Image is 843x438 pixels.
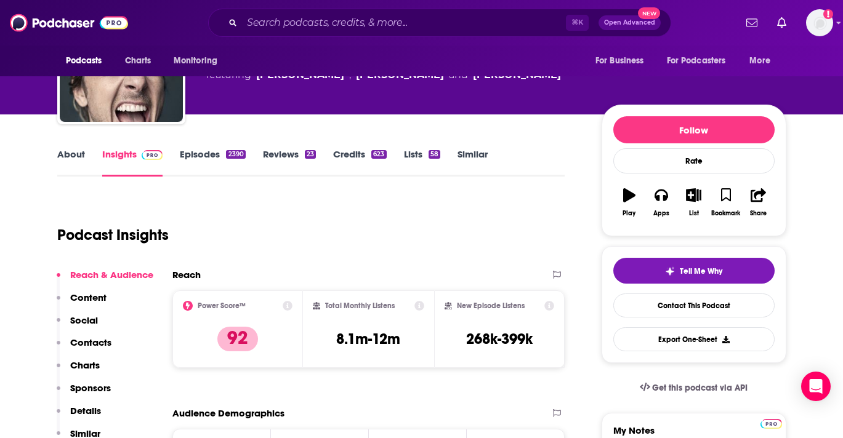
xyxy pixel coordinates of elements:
h2: New Episode Listens [457,301,525,310]
button: open menu [165,49,233,73]
button: Follow [613,116,775,143]
a: InsightsPodchaser Pro [102,148,163,177]
p: Content [70,292,107,303]
div: 623 [371,150,386,159]
button: Bookmark [710,180,742,225]
span: Podcasts [66,52,102,70]
div: 58 [429,150,440,159]
input: Search podcasts, credits, & more... [242,13,566,33]
img: Podchaser Pro [760,419,782,429]
img: Podchaser - Follow, Share and Rate Podcasts [10,11,128,34]
h1: Podcast Insights [57,226,169,244]
span: Charts [125,52,151,70]
button: open menu [57,49,118,73]
h2: Audience Demographics [172,407,284,419]
p: Social [70,314,98,326]
span: ⌘ K [566,15,589,31]
span: For Business [595,52,644,70]
h2: Power Score™ [198,301,246,310]
span: Logged in as SolComms [806,9,833,36]
button: open menu [659,49,744,73]
div: Bookmark [711,210,740,217]
span: Tell Me Why [680,266,722,276]
a: Episodes2390 [180,148,245,177]
button: Details [57,405,101,428]
p: Details [70,405,101,416]
button: Contacts [57,336,111,359]
button: Charts [57,359,100,382]
span: New [638,7,660,19]
span: Open Advanced [604,20,655,26]
button: Content [57,292,107,314]
p: Sponsors [70,382,111,394]
a: About [57,148,85,177]
p: Charts [70,359,100,371]
a: Credits623 [333,148,386,177]
p: 92 [217,327,258,351]
div: Rate [613,148,775,173]
svg: Add a profile image [823,9,833,19]
button: Play [613,180,645,225]
a: Pro website [760,417,782,429]
button: Sponsors [57,382,111,405]
h3: 8.1m-12m [336,330,400,348]
img: tell me why sparkle [665,266,675,276]
span: Get this podcast via API [652,383,748,393]
button: Open AdvancedNew [599,15,661,30]
div: 2390 [226,150,245,159]
h3: 268k-399k [466,330,533,348]
div: Open Intercom Messenger [801,372,831,401]
div: Play [623,210,635,217]
a: Reviews23 [263,148,316,177]
div: Share [750,210,767,217]
span: Monitoring [174,52,217,70]
p: Reach & Audience [70,269,153,281]
p: Contacts [70,336,111,348]
div: List [689,210,699,217]
div: 23 [305,150,316,159]
img: User Profile [806,9,833,36]
h2: Total Monthly Listens [325,301,395,310]
a: Show notifications dropdown [741,12,762,33]
a: Charts [117,49,159,73]
div: Apps [653,210,669,217]
h2: Reach [172,269,201,281]
button: List [677,180,709,225]
button: open menu [741,49,786,73]
div: Search podcasts, credits, & more... [208,9,671,37]
a: Similar [458,148,488,177]
button: Social [57,314,98,337]
button: Reach & Audience [57,269,153,292]
button: Show profile menu [806,9,833,36]
a: Show notifications dropdown [772,12,791,33]
a: Lists58 [404,148,440,177]
img: Podchaser Pro [142,150,163,160]
button: Export One-Sheet [613,327,775,351]
a: Get this podcast via API [630,373,758,403]
span: More [749,52,770,70]
button: open menu [587,49,659,73]
button: tell me why sparkleTell Me Why [613,258,775,284]
button: Apps [645,180,677,225]
button: Share [742,180,774,225]
span: For Podcasters [667,52,726,70]
a: Contact This Podcast [613,293,775,317]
